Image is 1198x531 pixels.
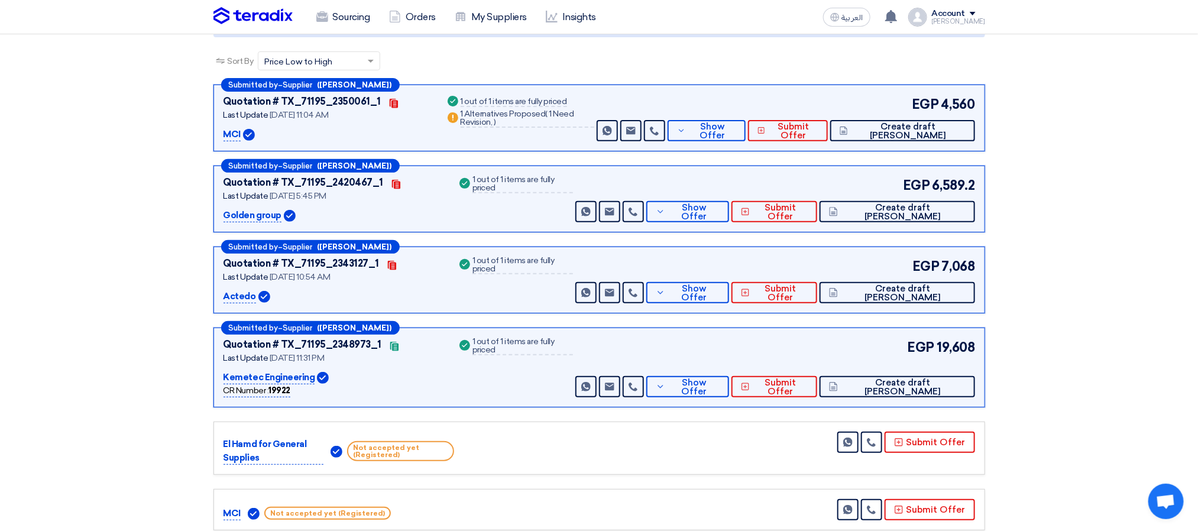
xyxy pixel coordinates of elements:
div: 1 out of 1 items are fully priced [472,338,573,355]
span: [DATE] 11:04 AM [270,110,329,120]
div: Quotation # TX_71195_2348973_1 [224,338,382,352]
span: Price Low to High [264,56,332,68]
span: EGP [912,95,939,114]
span: [DATE] 5:45 PM [270,191,326,201]
span: Create draft [PERSON_NAME] [851,122,965,140]
b: 19922 [268,386,290,396]
div: 1 out of 1 items are fully priced [472,176,573,193]
span: 7,068 [942,257,975,276]
button: العربية [823,8,870,27]
span: ) [494,117,496,127]
span: Last Update [224,191,268,201]
span: Supplier [283,162,313,170]
div: Quotation # TX_71195_2420467_1 [224,176,384,190]
span: Last Update [224,110,268,120]
span: Submit Offer [753,203,808,221]
button: Create draft [PERSON_NAME] [820,376,974,397]
img: Verified Account [248,508,260,520]
div: Open chat [1148,484,1184,519]
button: Show Offer [668,120,746,141]
span: Create draft [PERSON_NAME] [841,203,965,221]
img: Verified Account [331,446,342,458]
span: Submit Offer [753,378,808,396]
span: 4,560 [941,95,975,114]
div: CR Number : [224,384,290,397]
img: Verified Account [243,129,255,141]
span: Supplier [283,324,313,332]
button: Submit Offer [731,201,817,222]
div: Quotation # TX_71195_2343127_1 [224,257,380,271]
img: Teradix logo [213,7,293,25]
div: 1 out of 1 items are fully priced [461,98,567,107]
img: Verified Account [258,291,270,303]
button: Show Offer [646,376,729,397]
button: Create draft [PERSON_NAME] [820,282,974,303]
a: Insights [536,4,606,30]
span: Show Offer [668,284,720,302]
button: Submit Offer [748,120,828,141]
span: Submit Offer [768,122,818,140]
span: Submitted by [229,243,279,251]
span: Supplier [283,243,313,251]
a: Sourcing [307,4,380,30]
span: EGP [908,338,935,357]
span: EGP [903,176,930,195]
a: Orders [380,4,445,30]
button: Submit Offer [885,432,975,453]
span: 19,608 [937,338,974,357]
button: Submit Offer [731,376,817,397]
span: Submitted by [229,81,279,89]
span: Last Update [224,353,268,363]
button: Show Offer [646,282,729,303]
span: Supplier [283,81,313,89]
p: El Hamd for General Supplies [224,438,323,465]
div: – [221,159,400,173]
span: Create draft [PERSON_NAME] [841,284,965,302]
span: [DATE] 11:31 PM [270,353,325,363]
div: [PERSON_NAME] [932,18,985,25]
a: My Suppliers [445,4,536,30]
button: Create draft [PERSON_NAME] [820,201,974,222]
button: Submit Offer [885,499,975,520]
span: ( [546,109,548,119]
span: Last Update [224,272,268,282]
span: العربية [842,14,863,22]
span: Show Offer [668,378,720,396]
p: Actedo [224,290,256,304]
button: Create draft [PERSON_NAME] [830,120,974,141]
div: 1 Alternatives Proposed [461,110,594,128]
p: Kemetec Engineering [224,371,315,385]
div: – [221,321,400,335]
span: Sort By [228,55,254,67]
span: Not accepted yet (Registered) [347,441,454,461]
span: Not accepted yet (Registered) [264,507,391,520]
img: profile_test.png [908,8,927,27]
button: Show Offer [646,201,729,222]
span: 6,589.2 [933,176,975,195]
div: Account [932,9,966,19]
span: Show Offer [689,122,736,140]
div: – [221,240,400,254]
p: Golden group [224,209,281,223]
b: ([PERSON_NAME]) [318,162,392,170]
button: Submit Offer [731,282,817,303]
div: – [221,78,400,92]
p: MCI [224,507,241,521]
span: Create draft [PERSON_NAME] [841,378,965,396]
img: Verified Account [284,210,296,222]
div: Quotation # TX_71195_2350061_1 [224,95,381,109]
span: EGP [912,257,940,276]
span: Submitted by [229,324,279,332]
div: 1 out of 1 items are fully priced [472,257,573,274]
b: ([PERSON_NAME]) [318,324,392,332]
span: Submitted by [229,162,279,170]
span: [DATE] 10:54 AM [270,272,331,282]
img: Verified Account [317,372,329,384]
span: 1 Need Revision, [461,109,574,127]
b: ([PERSON_NAME]) [318,243,392,251]
span: Submit Offer [753,284,808,302]
p: MCI [224,128,241,142]
b: ([PERSON_NAME]) [318,81,392,89]
span: Show Offer [668,203,720,221]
